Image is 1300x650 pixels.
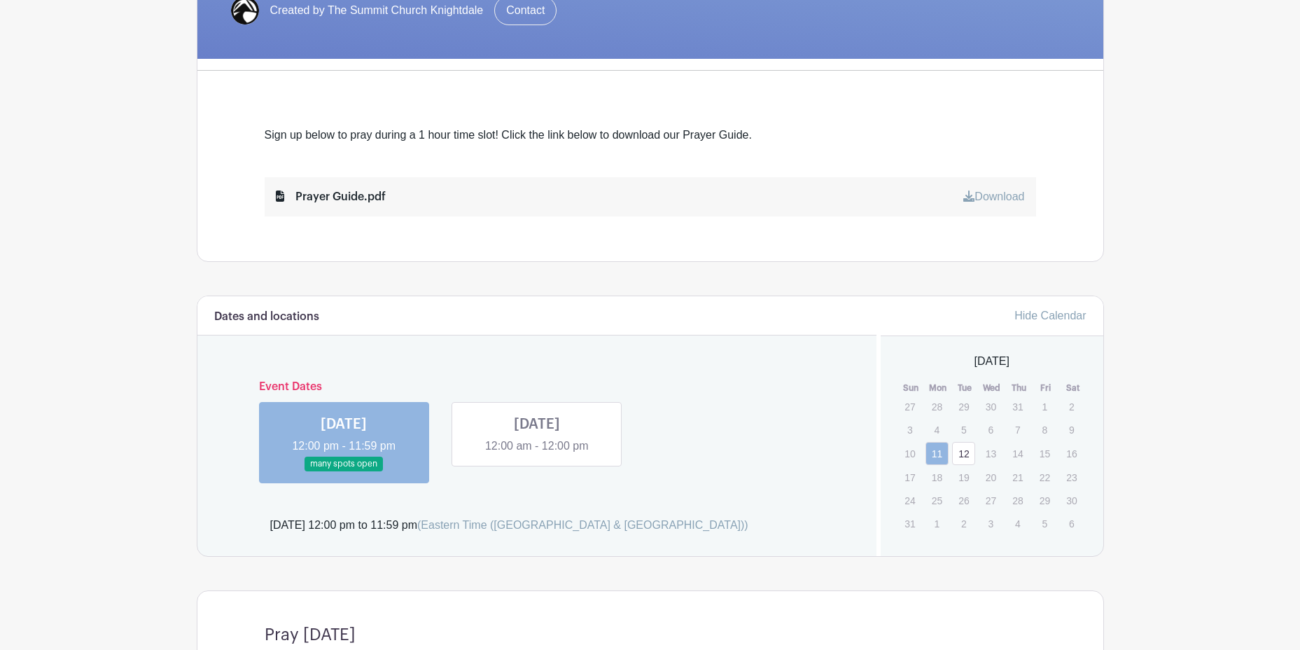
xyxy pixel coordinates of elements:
[952,442,975,465] a: 12
[979,466,1002,488] p: 20
[1006,490,1029,511] p: 28
[1060,513,1083,534] p: 6
[1006,419,1029,441] p: 7
[925,396,949,417] p: 28
[1014,310,1086,321] a: Hide Calendar
[974,353,1009,370] span: [DATE]
[1033,513,1056,534] p: 5
[925,490,949,511] p: 25
[952,490,975,511] p: 26
[952,419,975,441] p: 5
[951,381,979,395] th: Tue
[898,396,921,417] p: 27
[898,443,921,464] p: 10
[1033,419,1056,441] p: 8
[276,188,386,205] div: Prayer Guide.pdf
[1005,381,1033,395] th: Thu
[1033,396,1056,417] p: 1
[1006,443,1029,464] p: 14
[1033,490,1056,511] p: 29
[925,381,952,395] th: Mon
[898,466,921,488] p: 17
[979,381,1006,395] th: Wed
[925,466,949,488] p: 18
[265,127,1036,144] div: Sign up below to pray during a 1 hour time slot! Click the link below to download our Prayer Guide.
[979,443,1002,464] p: 13
[1033,381,1060,395] th: Fri
[1060,466,1083,488] p: 23
[979,396,1002,417] p: 30
[1060,490,1083,511] p: 30
[952,466,975,488] p: 19
[1006,466,1029,488] p: 21
[925,442,949,465] a: 11
[265,625,356,645] h4: Pray [DATE]
[1006,396,1029,417] p: 31
[1059,381,1086,395] th: Sat
[1006,513,1029,534] p: 4
[897,381,925,395] th: Sun
[1033,443,1056,464] p: 15
[979,490,1002,511] p: 27
[952,396,975,417] p: 29
[270,517,748,534] div: [DATE] 12:00 pm to 11:59 pm
[898,513,921,534] p: 31
[925,513,949,534] p: 1
[898,490,921,511] p: 24
[270,2,484,19] span: Created by The Summit Church Knightdale
[979,513,1002,534] p: 3
[248,380,827,394] h6: Event Dates
[1060,419,1083,441] p: 9
[417,519,748,531] span: (Eastern Time ([GEOGRAPHIC_DATA] & [GEOGRAPHIC_DATA]))
[1060,443,1083,464] p: 16
[925,419,949,441] p: 4
[1060,396,1083,417] p: 2
[952,513,975,534] p: 2
[214,310,319,324] h6: Dates and locations
[979,419,1002,441] p: 6
[898,419,921,441] p: 3
[963,191,1024,202] a: Download
[1033,466,1056,488] p: 22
